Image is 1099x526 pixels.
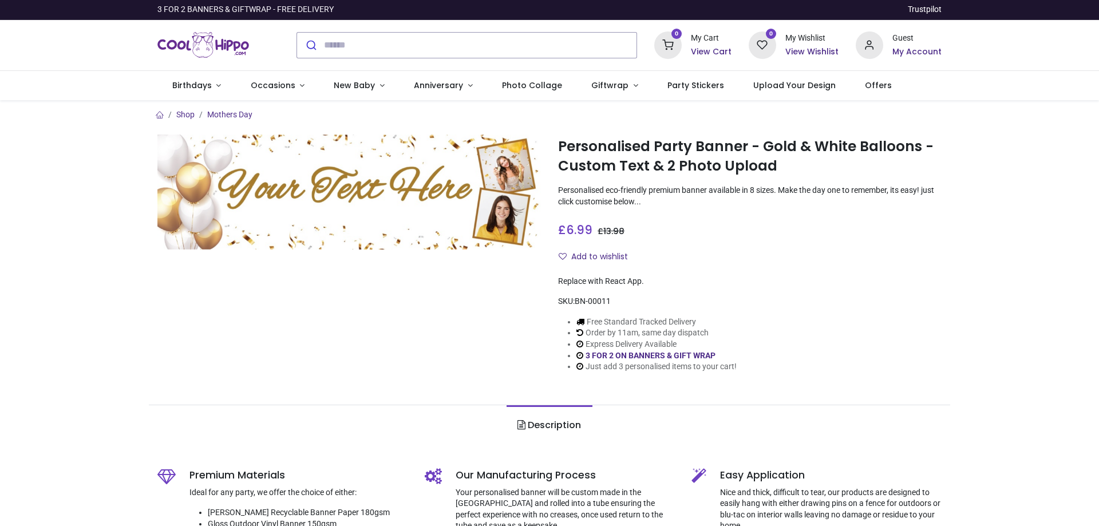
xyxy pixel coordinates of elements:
a: View Wishlist [785,46,839,58]
div: Guest [892,33,942,44]
span: 13.98 [603,226,624,237]
span: New Baby [334,80,375,91]
a: 0 [654,39,682,49]
li: Free Standard Tracked Delivery [576,317,737,328]
span: 6.99 [566,222,592,238]
span: Offers [865,80,892,91]
span: Photo Collage [502,80,562,91]
i: Add to wishlist [559,252,567,260]
a: 3 FOR 2 ON BANNERS & GIFT WRAP [586,351,715,360]
a: Shop [176,110,195,119]
span: £ [558,222,592,238]
a: Anniversary [399,71,487,101]
a: Description [507,405,592,445]
button: Submit [297,33,324,58]
p: Personalised eco-friendly premium banner available in 8 sizes. Make the day one to remember, its ... [558,185,942,207]
a: Occasions [236,71,319,101]
li: Order by 11am, same day dispatch [576,327,737,339]
a: Giftwrap [576,71,653,101]
li: [PERSON_NAME] Recyclable Banner Paper 180gsm [208,507,408,519]
span: Upload Your Design [753,80,836,91]
div: My Cart [691,33,732,44]
div: SKU: [558,296,942,307]
span: Birthdays [172,80,212,91]
span: Anniversary [414,80,463,91]
span: £ [598,226,624,237]
div: 3 FOR 2 BANNERS & GIFTWRAP - FREE DELIVERY [157,4,334,15]
span: Party Stickers [667,80,724,91]
a: Logo of Cool Hippo [157,29,249,61]
li: Just add 3 personalised items to your cart! [576,361,737,373]
img: Cool Hippo [157,29,249,61]
p: Ideal for any party, we offer the choice of either: [189,487,408,499]
a: Trustpilot [908,4,942,15]
button: Add to wishlistAdd to wishlist [558,247,638,267]
h5: Premium Materials [189,468,408,483]
h5: Our Manufacturing Process [456,468,675,483]
h1: Personalised Party Banner - Gold & White Balloons - Custom Text & 2 Photo Upload [558,137,942,176]
span: BN-00011 [575,296,611,306]
sup: 0 [671,29,682,39]
span: Giftwrap [591,80,628,91]
a: Mothers Day [207,110,252,119]
div: My Wishlist [785,33,839,44]
h5: Easy Application [720,468,942,483]
div: Replace with React App. [558,276,942,287]
a: New Baby [319,71,400,101]
a: View Cart [691,46,732,58]
img: Personalised Party Banner - Gold & White Balloons - Custom Text & 2 Photo Upload [157,135,541,250]
li: Express Delivery Available [576,339,737,350]
a: My Account [892,46,942,58]
sup: 0 [766,29,777,39]
span: Occasions [251,80,295,91]
a: 0 [749,39,776,49]
a: Birthdays [157,71,236,101]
